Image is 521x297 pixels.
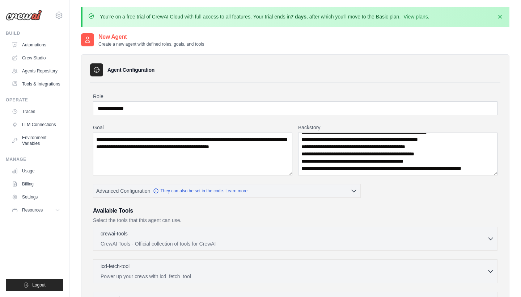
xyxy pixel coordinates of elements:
[101,273,487,280] p: Power up your crews with icd_fetch_tool
[9,52,63,64] a: Crew Studio
[6,156,63,162] div: Manage
[6,30,63,36] div: Build
[153,188,247,194] a: They can also be set in the code. Learn more
[98,41,204,47] p: Create a new agent with defined roles, goals, and tools
[9,106,63,117] a: Traces
[96,263,494,280] button: icd-fetch-tool Power up your crews with icd_fetch_tool
[93,217,497,224] p: Select the tools that this agent can use.
[32,282,46,288] span: Logout
[403,14,428,20] a: View plans
[6,97,63,103] div: Operate
[96,230,494,247] button: crewai-tools CrewAI Tools - Official collection of tools for CrewAI
[93,124,292,131] label: Goal
[298,124,497,131] label: Backstory
[22,207,43,213] span: Resources
[101,263,130,270] p: icd-fetch-tool
[9,78,63,90] a: Tools & Integrations
[101,230,128,237] p: crewai-tools
[9,204,63,216] button: Resources
[93,206,497,215] h3: Available Tools
[98,33,204,41] h2: New Agent
[9,178,63,190] a: Billing
[9,132,63,149] a: Environment Variables
[93,93,497,100] label: Role
[291,14,306,20] strong: 7 days
[9,39,63,51] a: Automations
[9,191,63,203] a: Settings
[101,240,487,247] p: CrewAI Tools - Official collection of tools for CrewAI
[93,184,360,197] button: Advanced Configuration They can also be set in the code. Learn more
[100,13,429,20] p: You're on a free trial of CrewAI Cloud with full access to all features. Your trial ends in , aft...
[9,119,63,130] a: LLM Connections
[6,10,42,21] img: Logo
[9,65,63,77] a: Agents Repository
[9,165,63,177] a: Usage
[6,279,63,291] button: Logout
[96,187,150,194] span: Advanced Configuration
[107,66,154,74] h3: Agent Configuration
